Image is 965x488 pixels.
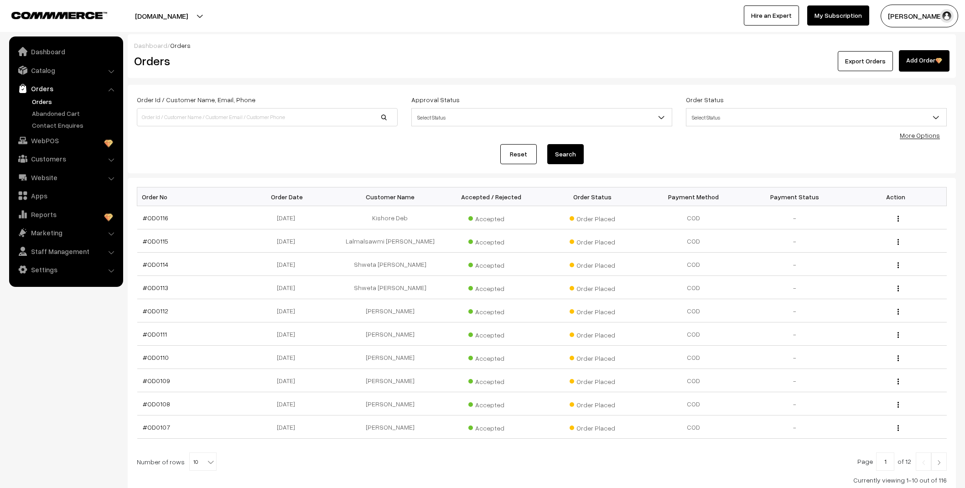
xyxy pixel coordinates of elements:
img: Right [935,460,943,465]
a: Catalog [11,62,120,78]
span: Accepted [468,328,514,340]
span: 10 [189,452,217,471]
td: [PERSON_NAME] [339,346,441,369]
span: Accepted [468,351,514,363]
td: [DATE] [238,229,339,253]
span: Accepted [468,235,514,247]
td: COD [643,229,744,253]
td: [DATE] [238,276,339,299]
a: #OD0108 [143,400,170,408]
td: - [744,253,846,276]
td: [DATE] [238,206,339,229]
img: user [940,9,954,23]
a: Add Order [899,50,949,72]
img: Menu [898,425,899,431]
a: Orders [30,97,120,106]
a: Orders [11,80,120,97]
input: Order Id / Customer Name / Customer Email / Customer Phone [137,108,398,126]
td: [PERSON_NAME] [339,299,441,322]
td: COD [643,299,744,322]
button: [DOMAIN_NAME] [103,5,220,27]
img: Menu [898,355,899,361]
span: Accepted [468,281,514,293]
a: #OD0114 [143,260,168,268]
img: Menu [898,332,899,338]
th: Order No [137,187,239,206]
label: Approval Status [411,95,460,104]
span: Order Placed [570,281,615,293]
a: Reports [11,206,120,223]
span: Accepted [468,421,514,433]
th: Action [846,187,947,206]
a: My Subscription [807,5,869,26]
a: Website [11,169,120,186]
img: Menu [898,286,899,291]
span: Order Placed [570,398,615,410]
a: Customers [11,151,120,167]
img: Menu [898,239,899,245]
td: - [744,299,846,322]
span: Order Placed [570,351,615,363]
img: Menu [898,402,899,408]
a: Reset [500,144,537,164]
span: Order Placed [570,374,615,386]
td: [PERSON_NAME] [339,322,441,346]
a: #OD0110 [143,353,169,361]
span: Orders [170,42,191,49]
td: Shweta [PERSON_NAME] [339,276,441,299]
a: #OD0107 [143,423,170,431]
span: Select Status [412,109,672,125]
td: COD [643,206,744,229]
td: COD [643,253,744,276]
div: / [134,41,949,50]
h2: Orders [134,54,397,68]
td: COD [643,415,744,439]
span: Order Placed [570,212,615,223]
img: Menu [898,216,899,222]
td: COD [643,276,744,299]
img: Left [919,460,928,465]
a: Dashboard [134,42,167,49]
a: COMMMERCE [11,9,91,20]
td: - [744,392,846,415]
label: Order Id / Customer Name, Email, Phone [137,95,255,104]
span: Order Placed [570,328,615,340]
a: #OD0115 [143,237,168,245]
td: - [744,369,846,392]
td: COD [643,369,744,392]
td: [DATE] [238,299,339,322]
span: of 12 [898,457,911,465]
img: COMMMERCE [11,12,107,19]
img: Menu [898,262,899,268]
a: #OD0116 [143,214,168,222]
td: COD [643,346,744,369]
span: Order Placed [570,235,615,247]
button: Search [547,144,584,164]
td: Kishore Deb [339,206,441,229]
td: - [744,322,846,346]
a: Settings [11,261,120,278]
td: [PERSON_NAME] [339,415,441,439]
button: [PERSON_NAME] [881,5,958,27]
label: Order Status [686,95,724,104]
span: Number of rows [137,457,185,467]
th: Payment Method [643,187,744,206]
td: [DATE] [238,392,339,415]
th: Accepted / Rejected [441,187,542,206]
span: Order Placed [570,305,615,317]
span: Accepted [468,374,514,386]
span: Select Status [411,108,672,126]
th: Customer Name [339,187,441,206]
a: Hire an Expert [744,5,799,26]
button: Export Orders [838,51,893,71]
td: [DATE] [238,346,339,369]
a: More Options [900,131,940,139]
a: Marketing [11,224,120,241]
img: Menu [898,379,899,384]
td: COD [643,392,744,415]
td: - [744,276,846,299]
span: 10 [190,453,216,471]
td: [DATE] [238,322,339,346]
span: Accepted [468,305,514,317]
td: - [744,346,846,369]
